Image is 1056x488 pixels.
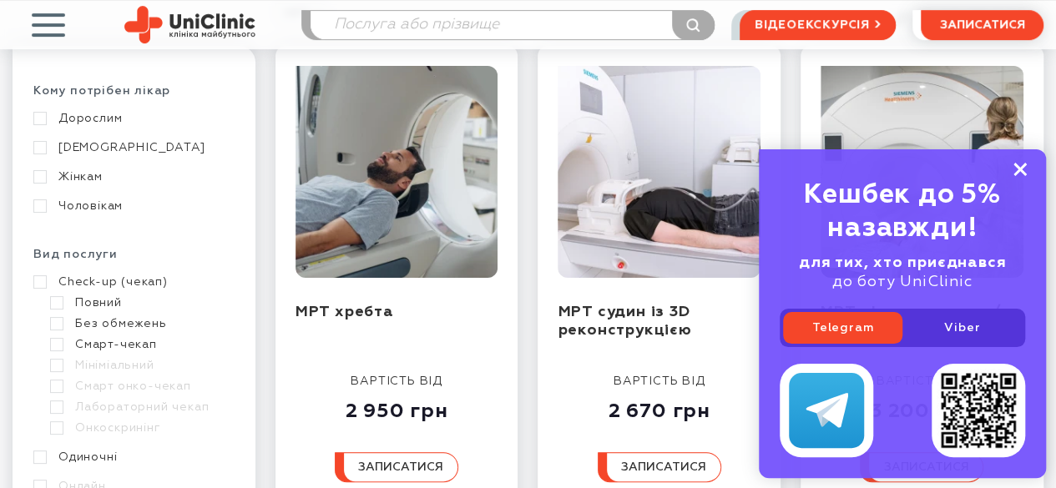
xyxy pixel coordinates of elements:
[33,247,235,274] div: Вид послуги
[902,312,1022,344] a: Viber
[33,111,230,126] a: Дорослим
[33,450,230,465] a: Одиночні
[783,312,902,344] a: Telegram
[821,66,1023,278] img: МРТ м'яких тканин з/без контраста
[335,389,458,424] div: 2 950 грн
[558,66,760,278] img: МРТ судин із 3D реконструкцією
[296,304,394,319] a: МРТ хребта
[921,10,1043,40] button: записатися
[558,304,691,339] a: МРТ судин із 3D реконструкцією
[33,274,230,289] a: Check-up (чекап)
[598,389,721,424] div: 2 670 грн
[311,11,714,39] input: Послуга або прізвище
[50,316,230,331] a: Без обмежень
[351,375,442,387] span: вартість від
[621,461,706,473] span: записатися
[335,452,458,482] button: записатися
[755,11,870,39] span: відеоекскурсія
[780,254,1025,292] div: до боту UniClinic
[33,169,230,184] a: Жінкам
[33,140,230,155] a: [DEMOGRAPHIC_DATA]
[740,10,896,40] a: відеоекскурсія
[33,83,235,111] div: Кому потрібен лікар
[124,6,255,43] img: Uniclinic
[799,255,1006,270] b: для тих, хто приєднався
[50,337,230,352] a: Смарт-чекап
[33,199,230,214] a: Чоловікам
[614,375,705,387] span: вартість від
[50,295,230,310] a: Повний
[598,452,721,482] button: записатися
[780,179,1025,245] div: Кешбек до 5% назавжди!
[296,66,498,278] img: МРТ хребта
[940,19,1025,31] span: записатися
[358,461,443,473] span: записатися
